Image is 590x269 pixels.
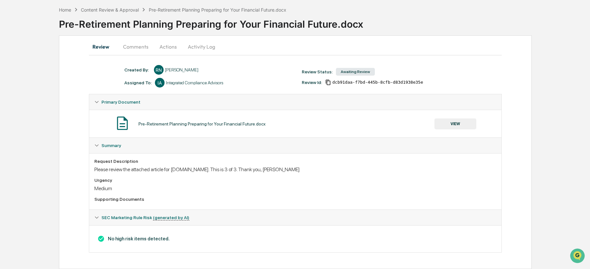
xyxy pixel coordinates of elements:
img: 1746055101610-c473b297-6a78-478c-a979-82029cc54cd1 [6,49,18,61]
div: Assigned To: [124,80,152,85]
div: Urgency [94,178,496,183]
button: Comments [118,39,154,54]
div: Primary Document [89,94,501,110]
div: Integrated Compliance Advisors [166,80,223,85]
span: Data Lookup [13,93,41,100]
div: Summary [89,138,501,153]
div: Pre-Retirement Planning Preparing for Your Financial Future.docx [149,7,286,13]
a: 🗄️Attestations [44,79,82,90]
div: 🖐️ [6,82,12,87]
span: Pylon [64,109,78,114]
span: Summary [101,143,121,148]
h3: No high risk items detected. [94,235,496,242]
div: Supporting Documents [94,197,496,202]
button: Activity Log [183,39,220,54]
a: Powered byPylon [45,109,78,114]
div: Summary [89,153,501,209]
div: Content Review & Approval [81,7,139,13]
div: 🗄️ [47,82,52,87]
div: Home [59,7,71,13]
div: Created By: ‎ ‎ [124,67,151,72]
div: SEC Marketing Rule Risk (generated by AI) [89,225,501,252]
div: Request Description [94,159,496,164]
button: Actions [154,39,183,54]
a: 🖐️Preclearance [4,79,44,90]
div: [PERSON_NAME] [165,67,198,72]
div: IA [155,78,165,88]
span: Attestations [53,81,80,88]
div: Start new chat [22,49,106,56]
p: How can we help? [6,14,117,24]
a: 🔎Data Lookup [4,91,43,102]
input: Clear [17,29,106,36]
div: RN [154,65,164,75]
div: secondary tabs example [89,39,502,54]
button: Review [89,39,118,54]
div: SEC Marketing Rule Risk (generated by AI) [89,210,501,225]
div: Awaiting Review [336,68,375,76]
span: SEC Marketing Rule Risk [101,215,189,220]
button: Start new chat [109,51,117,59]
div: 🔎 [6,94,12,99]
span: Preclearance [13,81,42,88]
div: Please review the attached article for [DOMAIN_NAME]. This is 3 of 3. Thank you, [PERSON_NAME] [94,166,496,172]
div: Review Status: [302,69,333,74]
div: Pre-Retirement Planning Preparing for Your Financial Future.docx [138,121,266,126]
div: Pre-Retirement Planning Preparing for Your Financial Future.docx [59,13,590,30]
u: (generated by AI) [153,215,189,220]
img: Document Icon [114,115,130,131]
div: Primary Document [89,110,501,137]
iframe: Open customer support [569,248,587,265]
span: Copy Id [325,79,331,85]
button: VIEW [434,118,476,129]
span: dcb91daa-f7bd-445b-8cfb-d83d1938e35e [332,80,423,85]
span: Primary Document [101,99,140,105]
div: We're available if you need us! [22,56,81,61]
div: Review Id: [302,80,322,85]
div: Medium [94,185,496,191]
